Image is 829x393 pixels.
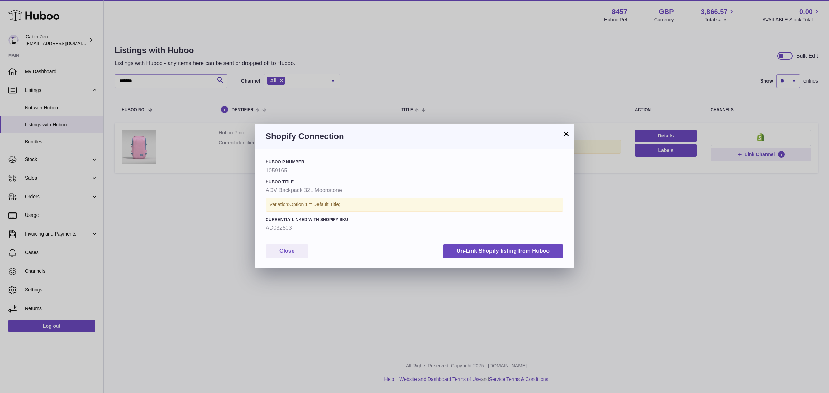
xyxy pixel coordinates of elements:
[266,244,308,258] button: Close
[289,202,340,207] span: Option 1 = Default Title;
[266,159,563,165] h4: Huboo P number
[443,244,563,258] button: Un-Link Shopify listing from Huboo
[266,131,563,142] h3: Shopify Connection
[266,217,563,222] h4: Currently Linked with Shopify SKU
[266,179,563,185] h4: Huboo Title
[266,198,563,212] div: Variation:
[266,167,563,174] strong: 1059165
[562,130,570,138] button: ×
[266,186,563,194] strong: ADV Backpack 32L Moonstone
[266,224,563,232] strong: AD032503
